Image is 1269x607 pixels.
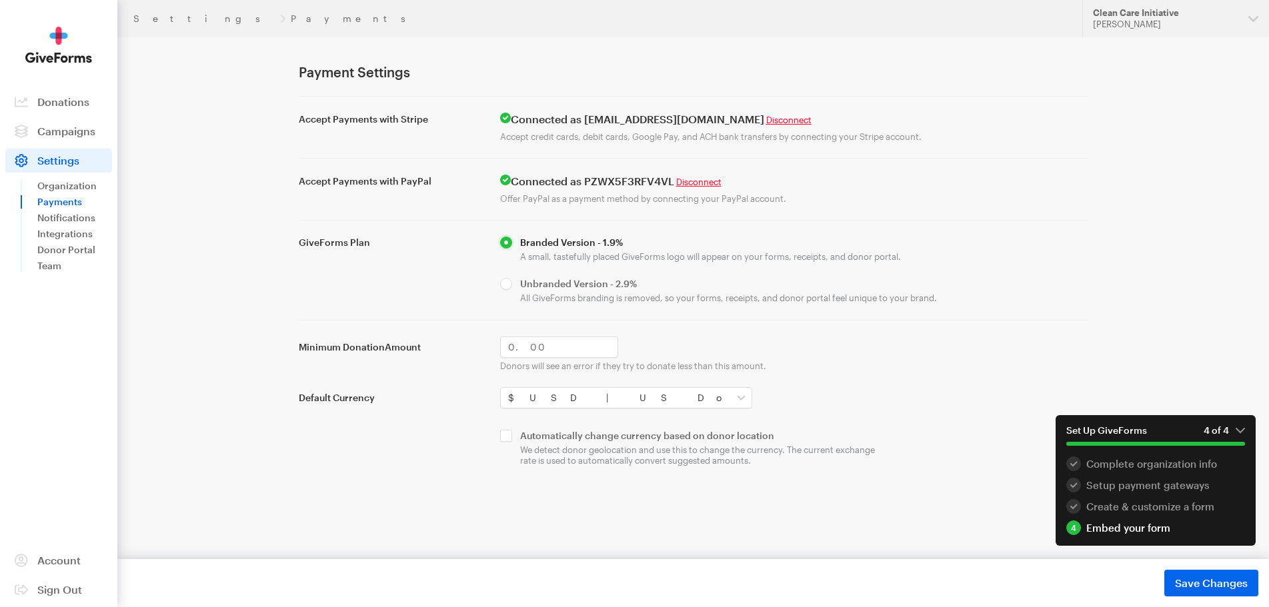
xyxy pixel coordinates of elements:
a: Organization [37,178,112,194]
div: Clean Care Initiative [1093,7,1238,19]
a: Donor Portal [37,242,112,258]
span: Save Changes [1175,575,1248,591]
a: Notifications [37,210,112,226]
div: Setup payment gateways [1066,478,1245,492]
label: GiveForms Plan [299,237,484,249]
label: Minimum Donation [299,341,484,353]
p: Accept credit cards, debit cards, Google Pay, and ACH bank transfers by connecting your Stripe ac... [500,131,1088,142]
a: Sign Out [5,578,112,602]
h1: Payment Settings [299,64,1088,80]
label: Accept Payments with Stripe [299,113,484,125]
a: Team [37,258,112,274]
button: Save Changes [1164,570,1258,596]
a: Settings [5,149,112,173]
a: 4 Embed your form [1066,520,1245,535]
a: Payments [37,194,112,210]
span: Amount [385,341,421,352]
div: 1 [1066,456,1081,471]
div: [PERSON_NAME] [1093,19,1238,30]
a: 1 Complete organization info [1066,456,1245,471]
em: 4 of 4 [1204,424,1245,436]
div: Complete organization info [1066,456,1245,471]
div: 4 [1066,520,1081,535]
a: Integrations [37,226,112,242]
a: Disconnect [676,177,722,187]
a: Account [5,548,112,572]
span: Settings [37,154,79,167]
div: 2 [1066,478,1081,492]
input: 0.00 [500,336,618,358]
a: Campaigns [5,119,112,143]
h4: Connected as [EMAIL_ADDRESS][DOMAIN_NAME] [500,113,1088,126]
button: Set Up GiveForms4 of 4 [1056,415,1256,456]
p: Donors will see an error if they try to donate less than this amount. [500,360,1088,371]
label: Default Currency [299,392,484,404]
span: Sign Out [37,583,82,596]
img: GiveForms [25,27,92,63]
h4: Connected as PZWX5F3RFV4VL [500,175,1088,188]
a: 3 Create & customize a form [1066,499,1245,514]
div: Create & customize a form [1066,499,1245,514]
a: 2 Setup payment gateways [1066,478,1245,492]
a: Donations [5,90,112,114]
a: Settings [133,13,275,24]
div: 3 [1066,499,1081,514]
div: Embed your form [1066,520,1245,535]
span: Campaigns [37,125,95,137]
p: Offer PayPal as a payment method by connecting your PayPal account. [500,193,1088,204]
span: Donations [37,95,89,108]
a: Disconnect [766,115,812,125]
label: Accept Payments with PayPal [299,175,484,187]
span: Account [37,554,81,566]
